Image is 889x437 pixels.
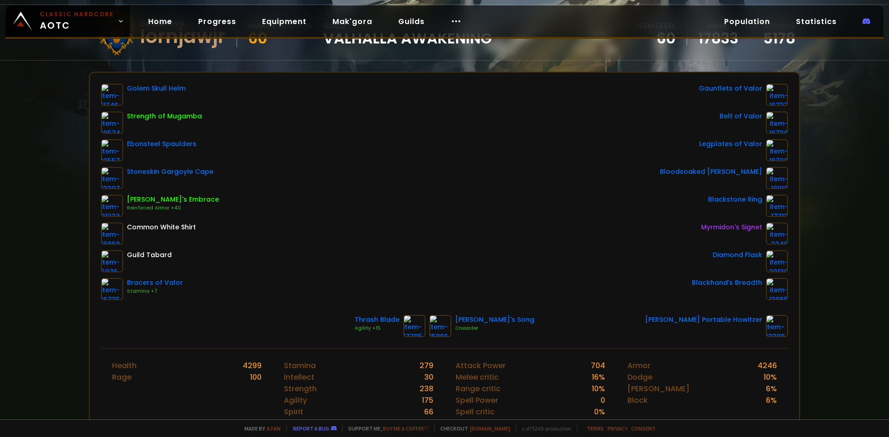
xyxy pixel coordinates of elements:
div: Blackstone Ring [708,195,762,204]
img: item-16060 [101,222,123,245]
div: Thrash Blade [355,315,400,325]
a: Report a bug [293,425,329,432]
a: Equipment [255,12,314,31]
img: item-16732 [766,139,788,161]
div: 4246 [758,360,777,371]
a: Progress [191,12,244,31]
div: Range critic [456,383,501,394]
img: item-19913 [766,167,788,189]
div: 0 % [594,406,605,418]
div: 6 % [766,394,777,406]
div: Strength of Mugamba [127,111,202,121]
div: 0 [601,394,605,406]
a: Home [141,12,180,31]
img: item-15806 [429,315,451,337]
div: Golem Skull Helm [127,84,186,93]
div: [PERSON_NAME] [627,383,689,394]
img: item-13965 [766,278,788,300]
a: Terms [587,425,604,432]
img: item-16737 [766,84,788,106]
img: item-16736 [766,111,788,134]
div: 4299 [243,360,262,371]
div: 704 [591,360,605,371]
div: Diamond Flask [713,250,762,260]
div: Block [627,394,648,406]
div: 238 [419,383,433,394]
div: Attack Power [456,360,506,371]
img: item-11746 [101,84,123,106]
div: Guild Tabard [127,250,172,260]
a: [DOMAIN_NAME] [470,425,510,432]
div: Stoneskin Gargoyle Cape [127,167,213,177]
div: Blackhand's Breadth [692,278,762,288]
div: Gauntlets of Valor [699,84,762,93]
div: Bloodsoaked [PERSON_NAME] [660,167,762,177]
img: item-13397 [101,167,123,189]
a: Statistics [789,12,844,31]
span: AOTC [40,10,114,32]
div: Bracers of Valor [127,278,183,288]
div: Agility [284,394,307,406]
div: 60 [637,31,676,45]
div: Intellect [284,371,314,383]
span: Checkout [434,425,510,432]
span: Support me, [342,425,429,432]
div: Reinforced Armor +40 [127,204,219,212]
img: item-20130 [766,250,788,272]
a: Consent [631,425,656,432]
div: Spirit [284,406,303,418]
a: Classic HardcoreAOTC [6,6,130,37]
div: 30 [424,371,433,383]
a: Population [717,12,777,31]
div: [PERSON_NAME]'s Embrace [127,195,219,204]
span: v. d752d5 - production [516,425,571,432]
img: item-13380 [766,315,788,337]
img: item-17713 [766,195,788,217]
div: Agility +15 [355,325,400,332]
div: Stamina [284,360,316,371]
a: Buy me a coffee [383,425,429,432]
div: Strength [284,383,317,394]
div: Legplates of Valor [699,139,762,149]
div: 279 [419,360,433,371]
div: Myrmidon's Signet [701,222,762,232]
span: Made by [239,425,281,432]
img: item-16735 [101,278,123,300]
div: 175 [422,394,433,406]
a: Mak'gora [325,12,380,31]
div: Stamina +7 [127,288,183,295]
div: 10 % [592,383,605,394]
img: item-5976 [101,250,123,272]
img: item-19574 [101,111,123,134]
img: item-17705 [403,315,426,337]
div: Melee critic [456,371,499,383]
div: [PERSON_NAME]'s Song [455,315,534,325]
div: Rage [112,371,131,383]
div: 16 % [592,371,605,383]
img: item-12557 [101,139,123,161]
img: item-21322 [101,195,123,217]
div: Common White Shirt [127,222,196,232]
a: Privacy [607,425,627,432]
div: 100 [250,371,262,383]
div: Iornjawjr [140,30,225,43]
a: a fan [267,425,281,432]
a: 17833 [698,31,739,45]
div: 6 % [766,383,777,394]
img: item-2246 [766,222,788,245]
div: guild [323,20,492,45]
div: Belt of Valor [720,111,762,121]
div: 66 [424,406,433,418]
div: Spell Power [456,394,498,406]
div: Dodge [627,371,652,383]
div: Crusader [455,325,534,332]
div: Spell critic [456,406,495,418]
a: Guilds [391,12,432,31]
div: 10 % [764,371,777,383]
div: Ebonsteel Spaulders [127,139,196,149]
div: Armor [627,360,651,371]
div: [PERSON_NAME] Portable Howitzer [645,315,762,325]
div: Health [112,360,137,371]
span: Valhalla Awakening [323,31,492,45]
small: Classic Hardcore [40,10,114,18]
